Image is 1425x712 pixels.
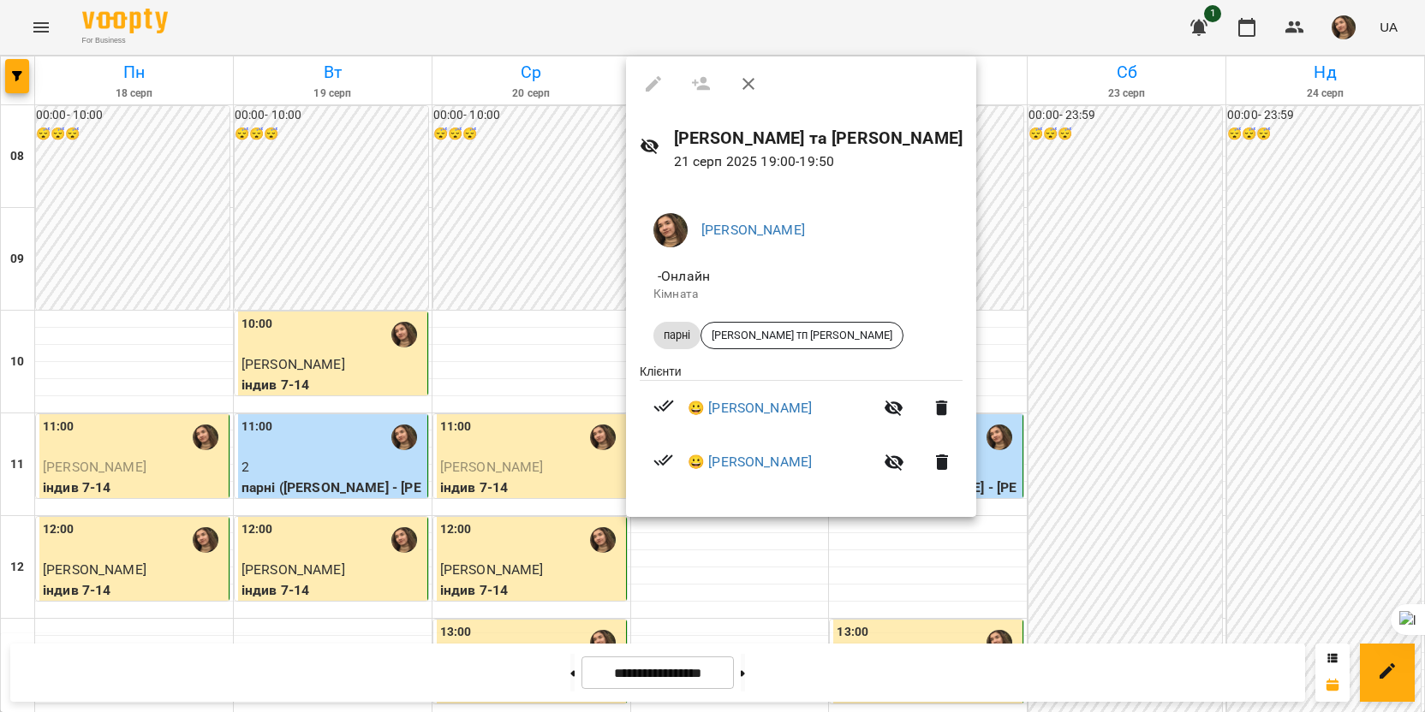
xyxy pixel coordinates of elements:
[640,363,963,496] ul: Клієнти
[674,125,963,151] h6: [PERSON_NAME] та [PERSON_NAME]
[701,328,903,343] span: [PERSON_NAME] тп [PERSON_NAME]
[653,328,701,343] span: парні
[653,395,674,416] svg: Візит сплачено
[701,222,805,238] a: [PERSON_NAME]
[653,450,674,471] svg: Візит сплачено
[653,213,688,247] img: e02786069a979debee2ecc2f3beb162c.jpeg
[688,452,812,472] a: 😀 [PERSON_NAME]
[701,322,903,349] div: [PERSON_NAME] тп [PERSON_NAME]
[653,286,949,303] p: Кімната
[653,268,713,284] span: - Онлайн
[688,398,812,418] a: 😀 [PERSON_NAME]
[674,151,963,172] p: 21 серп 2025 19:00 - 19:50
